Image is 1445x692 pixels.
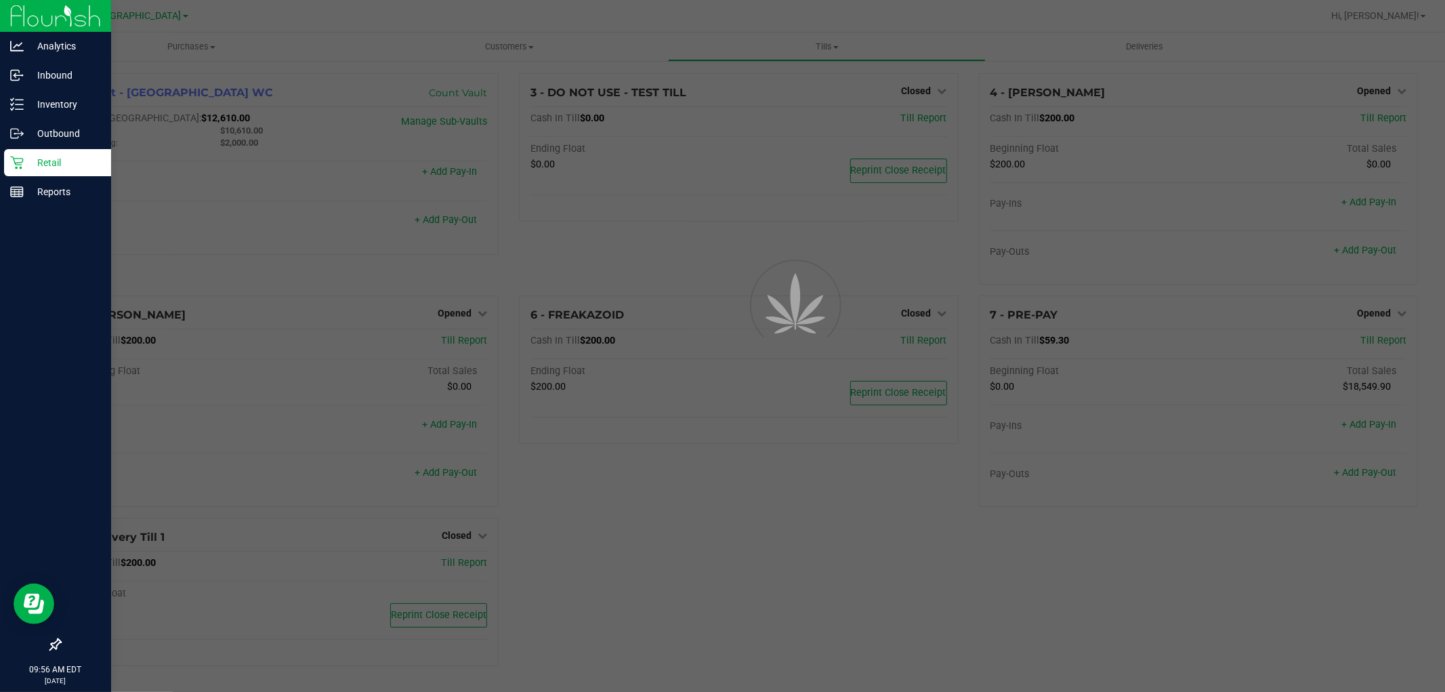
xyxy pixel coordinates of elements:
[10,98,24,111] inline-svg: Inventory
[10,127,24,140] inline-svg: Outbound
[14,584,54,624] iframe: Resource center
[24,184,105,200] p: Reports
[6,676,105,686] p: [DATE]
[10,185,24,199] inline-svg: Reports
[10,68,24,82] inline-svg: Inbound
[24,125,105,142] p: Outbound
[24,38,105,54] p: Analytics
[6,664,105,676] p: 09:56 AM EDT
[10,39,24,53] inline-svg: Analytics
[10,156,24,169] inline-svg: Retail
[24,155,105,171] p: Retail
[24,96,105,113] p: Inventory
[24,67,105,83] p: Inbound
